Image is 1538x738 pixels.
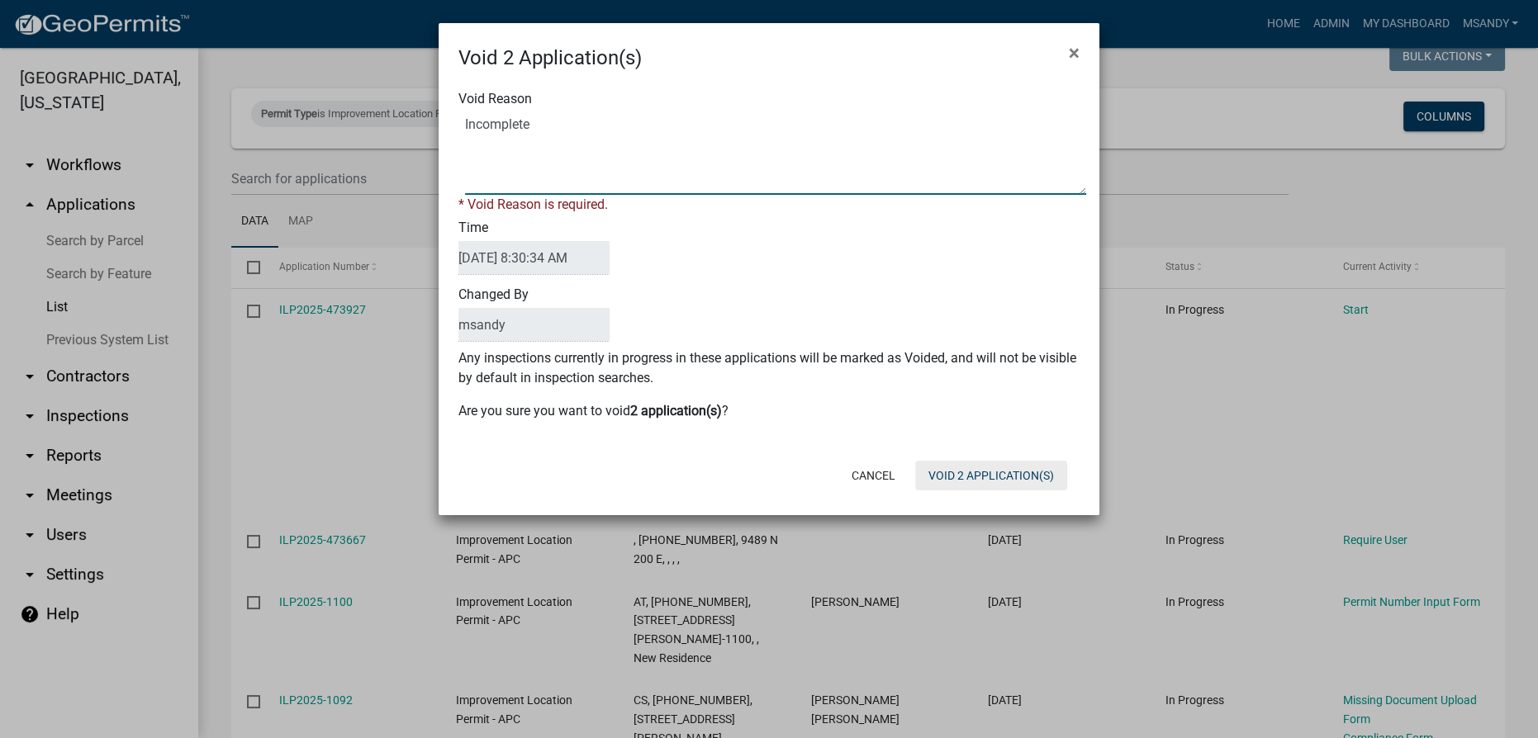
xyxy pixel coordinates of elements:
button: Close [1056,30,1093,76]
button: Cancel [838,461,909,490]
input: BulkActionUser [458,308,610,342]
input: DateTime [458,241,610,275]
label: Void Reason [458,92,532,106]
span: × [1069,41,1080,64]
div: * Void Reason is required. [458,195,1080,215]
label: Time [458,221,610,275]
h4: Void 2 Application(s) [458,43,642,73]
b: 2 application(s) [630,403,722,419]
p: Are you sure you want to void ? [458,401,1080,421]
button: Void 2 Application(s) [915,461,1067,490]
label: Changed By [458,288,610,342]
p: Any inspections currently in progress in these applications will be marked as Voided, and will no... [458,348,1080,388]
textarea: Void Reason [465,112,1086,195]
